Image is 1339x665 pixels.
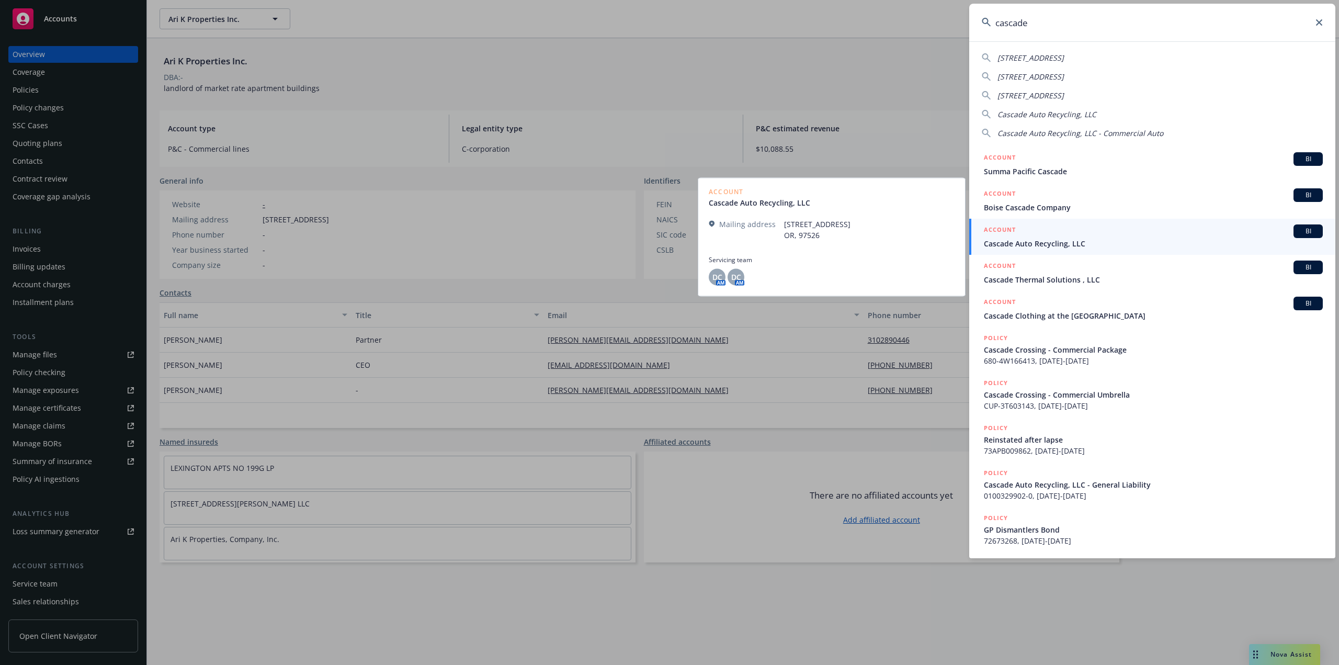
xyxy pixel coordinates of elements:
span: [STREET_ADDRESS] [997,53,1064,63]
a: ACCOUNTBISumma Pacific Cascade [969,146,1335,183]
span: CUP-3T603143, [DATE]-[DATE] [984,400,1323,411]
h5: POLICY [984,423,1008,433]
span: Summa Pacific Cascade [984,166,1323,177]
input: Search... [969,4,1335,41]
span: Cascade Crossing - Commercial Umbrella [984,389,1323,400]
span: Cascade Auto Recycling, LLC [984,238,1323,249]
a: ACCOUNTBICascade Auto Recycling, LLC [969,219,1335,255]
span: Cascade Crossing - Commercial Package [984,344,1323,355]
span: BI [1298,190,1319,200]
span: Cascade Auto Recycling, LLC [997,109,1096,119]
span: [STREET_ADDRESS] [997,72,1064,82]
h5: ACCOUNT [984,297,1016,309]
a: POLICYGP Dismantlers Bond72673268, [DATE]-[DATE] [969,507,1335,552]
span: [STREET_ADDRESS] [997,91,1064,100]
a: POLICYCascade Crossing - Commercial Package680-4W166413, [DATE]-[DATE] [969,327,1335,372]
span: BI [1298,263,1319,272]
h5: ACCOUNT [984,261,1016,273]
a: ACCOUNTBICascade Thermal Solutions , LLC [969,255,1335,291]
span: Boise Cascade Company [984,202,1323,213]
h5: ACCOUNT [984,188,1016,201]
span: BI [1298,154,1319,164]
span: Cascade Clothing at the [GEOGRAPHIC_DATA] [984,310,1323,321]
h5: ACCOUNT [984,152,1016,165]
h5: POLICY [984,378,1008,388]
a: POLICYCascade Crossing - Commercial UmbrellaCUP-3T603143, [DATE]-[DATE] [969,372,1335,417]
a: POLICYCascade Auto Recycling, LLC - General Liability0100329902-0, [DATE]-[DATE] [969,462,1335,507]
span: Cascade Auto Recycling, LLC - General Liability [984,479,1323,490]
span: Cascade Thermal Solutions , LLC [984,274,1323,285]
a: ACCOUNTBICascade Clothing at the [GEOGRAPHIC_DATA] [969,291,1335,327]
span: Cascade Auto Recycling, LLC - Commercial Auto [997,128,1163,138]
span: BI [1298,227,1319,236]
span: 680-4W166413, [DATE]-[DATE] [984,355,1323,366]
span: Reinstated after lapse [984,434,1323,445]
h5: POLICY [984,333,1008,343]
span: 73APB009862, [DATE]-[DATE] [984,445,1323,456]
span: GP Dismantlers Bond [984,524,1323,535]
span: 0100329902-0, [DATE]-[DATE] [984,490,1323,501]
h5: POLICY [984,513,1008,523]
h5: POLICY [984,468,1008,478]
span: BI [1298,299,1319,308]
span: 72673268, [DATE]-[DATE] [984,535,1323,546]
a: ACCOUNTBIBoise Cascade Company [969,183,1335,219]
a: POLICYReinstated after lapse73APB009862, [DATE]-[DATE] [969,417,1335,462]
h5: ACCOUNT [984,224,1016,237]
